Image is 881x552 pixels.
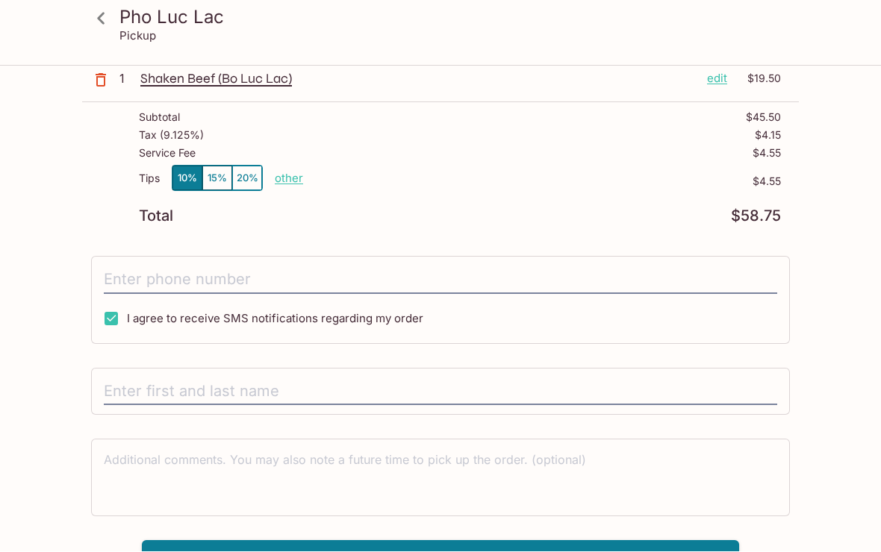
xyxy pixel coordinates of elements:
p: $19.50 [736,71,781,87]
p: Subtotal [139,112,180,124]
h3: Pho Luc Lac [119,6,787,29]
p: $58.75 [731,210,781,224]
p: Pickup [119,29,156,43]
p: $4.15 [755,130,781,142]
button: other [275,172,303,186]
button: 10% [172,166,202,191]
input: Enter first and last name [104,378,777,407]
p: edit [707,71,727,87]
p: Shaken Beef (Bo Luc Lac) [140,71,695,87]
span: I agree to receive SMS notifications regarding my order [127,312,423,326]
p: $4.55 [303,176,781,188]
button: 20% [232,166,262,191]
p: Tips [139,173,160,185]
p: $4.55 [753,148,781,160]
p: Total [139,210,173,224]
p: $45.50 [746,112,781,124]
p: 1 [119,71,134,87]
button: 15% [202,166,232,191]
p: Tax ( 9.125% ) [139,130,204,142]
p: Service Fee [139,148,196,160]
input: Enter phone number [104,266,777,295]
